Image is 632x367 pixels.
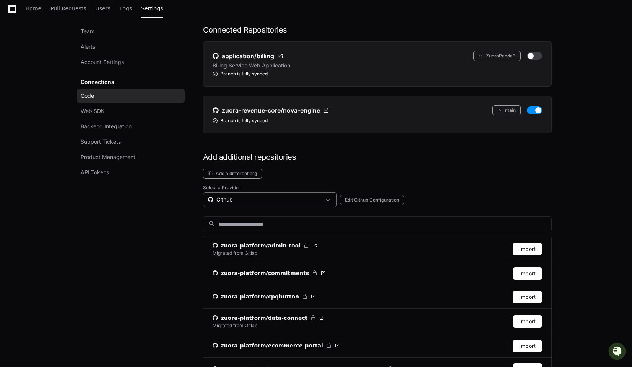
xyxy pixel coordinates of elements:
h1: Connected Repositories [203,25,552,35]
a: zuora-platform/commitments [213,269,326,277]
span: Logs [120,6,132,11]
a: Support Tickets [77,135,185,149]
span: Settings [141,6,163,11]
span: Account Settings [81,58,124,66]
span: Pylon [76,80,93,86]
a: zuora-revenue-core/nova-engine [213,105,329,115]
a: application/billing [213,51,283,61]
span: zuora-revenue-core/nova-engine [222,106,320,115]
span: Alerts [81,43,95,51]
span: zuora-platform/cpqbutton [221,293,299,300]
div: Github [208,196,321,203]
span: Home [26,6,41,11]
button: Import [513,243,542,255]
span: zuora-platform/admin-tool [221,242,301,249]
a: zuora-platform/admin-tool [213,242,318,249]
span: Web SDK [81,107,104,115]
span: Product Management [81,153,135,161]
a: Product Management [77,150,185,164]
mat-icon: search [208,220,216,228]
span: zuora-platform/commitments [221,269,309,277]
span: Users [96,6,110,11]
a: zuora-platform/data-connect [213,314,325,322]
div: Migrated from Gitlab [213,250,257,256]
span: application/billing [222,51,274,61]
a: Team [77,25,185,38]
label: Select a Provider [203,185,552,191]
span: zuora-platform/ecommerce-portal [221,342,323,349]
div: Branch is fully synced [213,118,542,124]
span: Support Tickets [81,138,121,146]
iframe: Open customer support [608,342,628,362]
h1: Add additional repositories [203,152,552,162]
p: Billing Service Web Application [213,62,290,69]
button: Import [513,267,542,280]
div: Start new chat [26,57,125,65]
a: Code [77,89,185,103]
button: ZuoraPanda3 [473,51,521,61]
button: Import [513,315,542,328]
a: Powered byPylon [54,80,93,86]
a: API Tokens [77,165,185,179]
div: Branch is fully synced [213,71,542,77]
button: Import [513,291,542,303]
div: Migrated from Gitlab [213,323,257,329]
a: Alerts [77,40,185,54]
div: Welcome [8,31,139,43]
a: Backend Integration [77,120,185,133]
div: We're offline, but we'll be back soon! [26,65,111,71]
span: Backend Integration [81,123,132,130]
button: main [492,105,521,115]
span: Pull Requests [50,6,86,11]
span: Code [81,92,94,100]
a: zuora-platform/cpqbutton [213,293,316,300]
a: zuora-platform/ecommerce-portal [213,342,340,349]
img: PlayerZero [8,8,23,23]
button: Start new chat [130,59,139,69]
button: Add a different org [203,169,262,179]
span: Team [81,28,94,35]
a: Web SDK [77,104,185,118]
button: Import [513,340,542,352]
span: zuora-platform/data-connect [221,314,308,322]
span: API Tokens [81,169,109,176]
img: 1756235613930-3d25f9e4-fa56-45dd-b3ad-e072dfbd1548 [8,57,21,71]
a: Account Settings [77,55,185,69]
button: Edit Github Configuration [340,195,404,205]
